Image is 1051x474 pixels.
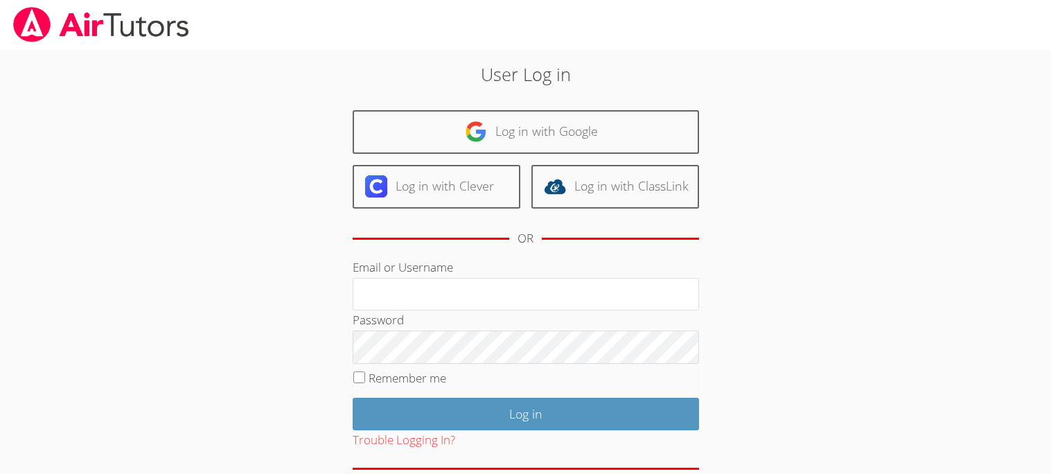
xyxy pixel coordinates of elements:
input: Log in [353,398,699,430]
h2: User Log in [242,61,809,87]
a: Log in with ClassLink [531,165,699,209]
button: Trouble Logging In? [353,430,455,450]
label: Remember me [369,370,446,386]
a: Log in with Google [353,110,699,154]
img: airtutors_banner-c4298cdbf04f3fff15de1276eac7730deb9818008684d7c2e4769d2f7ddbe033.png [12,7,191,42]
label: Password [353,312,404,328]
div: OR [518,229,533,249]
label: Email or Username [353,259,453,275]
img: google-logo-50288ca7cdecda66e5e0955fdab243c47b7ad437acaf1139b6f446037453330a.svg [465,121,487,143]
a: Log in with Clever [353,165,520,209]
img: classlink-logo-d6bb404cc1216ec64c9a2012d9dc4662098be43eaf13dc465df04b49fa7ab582.svg [544,175,566,197]
img: clever-logo-6eab21bc6e7a338710f1a6ff85c0baf02591cd810cc4098c63d3a4b26e2feb20.svg [365,175,387,197]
